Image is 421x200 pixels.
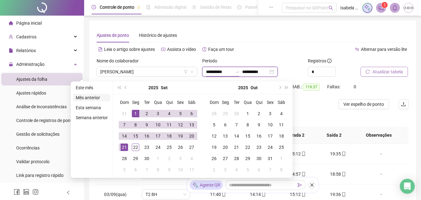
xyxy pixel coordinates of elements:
td: 2025-10-28 [231,153,242,164]
div: 1 [132,110,139,117]
td: 2025-09-08 [130,119,141,130]
span: info-circle [327,59,332,63]
th: Qua [242,97,253,108]
span: instagram [32,189,39,195]
div: 8 [132,121,139,129]
td: 2025-10-11 [276,119,287,130]
span: file [9,48,13,53]
span: Ajustes rápidos [16,90,46,95]
td: 2025-09-22 [130,142,141,153]
span: Página inicial [16,21,42,26]
span: 03/09(qua) [104,192,127,197]
div: 28 [233,155,240,162]
td: 2025-09-21 [119,142,130,153]
div: 5 [121,166,128,173]
div: 30 [233,110,240,117]
span: sun [192,5,196,9]
td: 2025-10-03 [175,153,186,164]
div: Open Intercom Messenger [400,179,415,194]
span: Alternar para versão lite [361,47,407,52]
div: H. TRAB.: [284,83,327,90]
td: 2025-10-15 [242,130,253,142]
div: 1 [244,110,251,117]
span: DANIELA RODEX [100,67,194,76]
span: notification [378,5,384,11]
button: year panel [238,81,248,94]
span: 0 [354,84,356,89]
div: 16 [255,132,263,140]
button: Ver espelho de ponto [338,99,389,109]
div: 9 [255,121,263,129]
div: 6 [222,121,229,129]
div: 24 [154,144,162,151]
td: 2025-09-01 [130,108,141,119]
th: Entrada 2 [275,127,314,144]
td: 2025-09-23 [141,142,152,153]
div: 22 [132,144,139,151]
td: 2025-09-26 [175,142,186,153]
span: file-done [146,5,151,9]
span: mobile [341,172,346,176]
div: 19 [210,144,218,151]
li: Este mês [73,84,110,91]
th: Qui [253,97,265,108]
th: Sex [175,97,186,108]
th: Saída 2 [314,127,354,144]
span: Faça um tour [208,47,234,52]
div: 5 [177,110,184,117]
span: clock-circle [92,5,96,9]
button: next-year [276,81,283,94]
div: 18:58 [323,171,353,178]
div: 1 [154,155,162,162]
sup: 1 [381,2,388,8]
div: Agente QR [190,180,223,190]
td: 2025-10-26 [208,153,220,164]
span: mobile [341,192,346,197]
div: 4 [233,166,240,173]
div: 19:35 [323,150,353,157]
div: 9 [143,121,151,129]
td: 2025-11-05 [242,164,253,175]
button: year panel [148,81,158,94]
div: 22 [244,144,251,151]
span: 1 [384,3,386,7]
div: 15:12 [283,191,313,198]
div: 3 [222,166,229,173]
span: history [202,47,207,51]
div: 31 [121,110,128,117]
th: Sáb [186,97,197,108]
span: Ocorrências [16,145,40,150]
td: 2025-11-02 [208,164,220,175]
td: 2025-10-08 [242,119,253,130]
td: 2025-09-14 [119,130,130,142]
div: 19 [177,132,184,140]
span: Gestão de solicitações [16,132,60,137]
div: 31 [266,155,274,162]
td: 2025-09-27 [186,142,197,153]
td: 2025-09-28 [208,108,220,119]
span: Controle de registros de ponto [16,118,74,123]
span: filter [184,70,188,74]
td: 2025-10-17 [265,130,276,142]
span: mobile [221,192,226,197]
span: Ver espelho de ponto [343,101,384,108]
div: 8 [278,166,285,173]
div: 30 [143,155,151,162]
td: 2025-10-05 [208,119,220,130]
span: mobile [261,192,266,197]
div: 11:40 [203,191,233,198]
th: Seg [130,97,141,108]
span: upload [401,102,406,107]
span: Assista o vídeo [167,47,196,52]
td: 2025-09-07 [119,119,130,130]
span: Controle de ponto [100,5,134,10]
div: 6 [188,110,195,117]
td: 2025-10-24 [265,142,276,153]
div: 20 [222,144,229,151]
div: 11 [165,121,173,129]
div: 21 [121,144,128,151]
div: 15 [132,132,139,140]
td: 2025-10-31 [265,153,276,164]
td: 2025-09-25 [164,142,175,153]
td: 2025-11-01 [276,153,287,164]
